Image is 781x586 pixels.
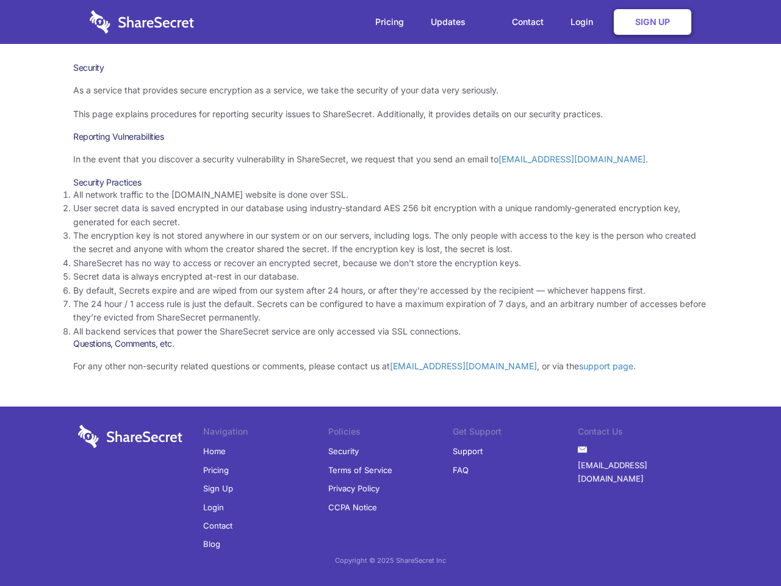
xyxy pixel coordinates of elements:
[578,456,703,488] a: [EMAIL_ADDRESS][DOMAIN_NAME]
[579,361,633,371] a: support page
[500,3,556,41] a: Contact
[614,9,691,35] a: Sign Up
[453,442,483,460] a: Support
[73,153,708,166] p: In the event that you discover a security vulnerability in ShareSecret, we request that you send ...
[73,270,708,283] li: Secret data is always encrypted at-rest in our database.
[203,425,328,442] li: Navigation
[203,479,233,497] a: Sign Up
[203,498,224,516] a: Login
[73,360,708,373] p: For any other non-security related questions or comments, please contact us at , or via the .
[73,297,708,325] li: The 24 hour / 1 access rule is just the default. Secrets can be configured to have a maximum expi...
[73,338,708,349] h3: Questions, Comments, etc.
[328,479,380,497] a: Privacy Policy
[73,107,708,121] p: This page explains procedures for reporting security issues to ShareSecret. Additionally, it prov...
[328,425,453,442] li: Policies
[203,516,232,535] a: Contact
[390,361,537,371] a: [EMAIL_ADDRESS][DOMAIN_NAME]
[90,10,194,34] img: logo-wordmark-white-trans-d4663122ce5f474addd5e946df7df03e33cb6a1c49d2221995e7729f52c070b2.svg
[558,3,611,41] a: Login
[328,442,359,460] a: Security
[203,442,226,460] a: Home
[73,84,708,97] p: As a service that provides secure encryption as a service, we take the security of your data very...
[73,284,708,297] li: By default, Secrets expire and are wiped from our system after 24 hours, or after they’re accesse...
[78,425,182,448] img: logo-wordmark-white-trans-d4663122ce5f474addd5e946df7df03e33cb6a1c49d2221995e7729f52c070b2.svg
[203,535,220,553] a: Blog
[328,461,392,479] a: Terms of Service
[73,131,708,142] h3: Reporting Vulnerabilities
[73,201,708,229] li: User secret data is saved encrypted in our database using industry-standard AES 256 bit encryptio...
[453,425,578,442] li: Get Support
[498,154,646,164] a: [EMAIL_ADDRESS][DOMAIN_NAME]
[203,461,229,479] a: Pricing
[73,188,708,201] li: All network traffic to the [DOMAIN_NAME] website is done over SSL.
[73,325,708,338] li: All backend services that power the ShareSecret service are only accessed via SSL connections.
[578,425,703,442] li: Contact Us
[328,498,377,516] a: CCPA Notice
[73,229,708,256] li: The encryption key is not stored anywhere in our system or on our servers, including logs. The on...
[73,177,708,188] h3: Security Practices
[453,461,469,479] a: FAQ
[73,256,708,270] li: ShareSecret has no way to access or recover an encrypted secret, because we don’t store the encry...
[73,62,708,73] h1: Security
[363,3,416,41] a: Pricing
